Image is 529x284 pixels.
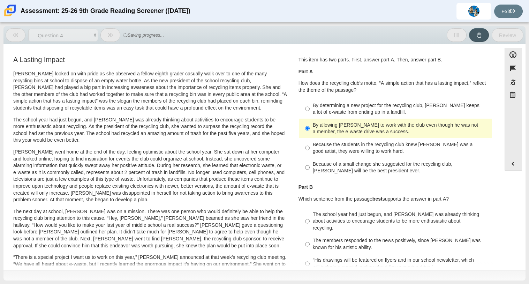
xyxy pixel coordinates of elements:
[469,28,489,42] button: Raise Your Hand
[123,30,164,40] span: Saving progress...
[494,5,523,18] a: Exit
[313,102,489,116] div: By determining a new project for the recycling club, [PERSON_NAME] keeps a lot of e-waste from en...
[13,149,287,203] p: [PERSON_NAME] went home at the end of the day, feeling optimistic about the school year. She sat ...
[3,3,17,18] img: Carmen School of Science & Technology
[313,161,489,174] div: Because of a small change she suggested for the recycling club, [PERSON_NAME] will be the best pr...
[468,6,479,17] img: yuepheng.yang.7SdNpJ
[505,157,522,170] button: Expand menu. Displays the button labels.
[13,117,287,144] p: The school year had just begun, and [PERSON_NAME] was already thinking about activities to encour...
[313,141,489,155] div: Because the students in the recycling club knew [PERSON_NAME] was a good artist, they were willin...
[505,89,522,103] button: Notepad
[298,68,313,75] b: Part A
[298,196,492,203] p: Which sentence from the passage supports the answer in part A?
[13,70,287,112] p: [PERSON_NAME] looked on with pride as she observed a fellow eighth grader casually walk over to o...
[13,208,287,249] p: The next day at school, [PERSON_NAME] was on a mission. There was one person who would definitely...
[298,80,492,94] p: How does the recycling club’s motto, “A simple action that has a lasting impact,” reflect the the...
[505,75,522,89] button: Toggle response masking
[313,237,489,251] div: The members responded to the news positively, since [PERSON_NAME] was known for his artistic abil...
[505,48,522,61] button: Open Accessibility Menu
[313,122,489,135] div: By allowing [PERSON_NAME] to work with the club even though he was not a member, the e-waste driv...
[13,56,287,63] h3: A Lasting Impact
[7,48,498,267] div: Assessment items
[298,57,492,63] p: This item has two parts. First, answer part A. Then, answer part B.
[3,13,17,19] a: Carmen School of Science & Technology
[313,257,489,270] div: “His drawings will be featured on flyers and in our school newsletter, which will include a speci...
[372,196,383,202] b: best
[492,28,523,42] button: Review
[21,3,190,20] div: Assessment: 25-26 9th Grade Reading Screener ([DATE])
[313,211,489,232] div: The school year had just begun, and [PERSON_NAME] was already thinking about activities to encour...
[298,184,313,190] b: Part B
[505,61,522,75] button: Flag item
